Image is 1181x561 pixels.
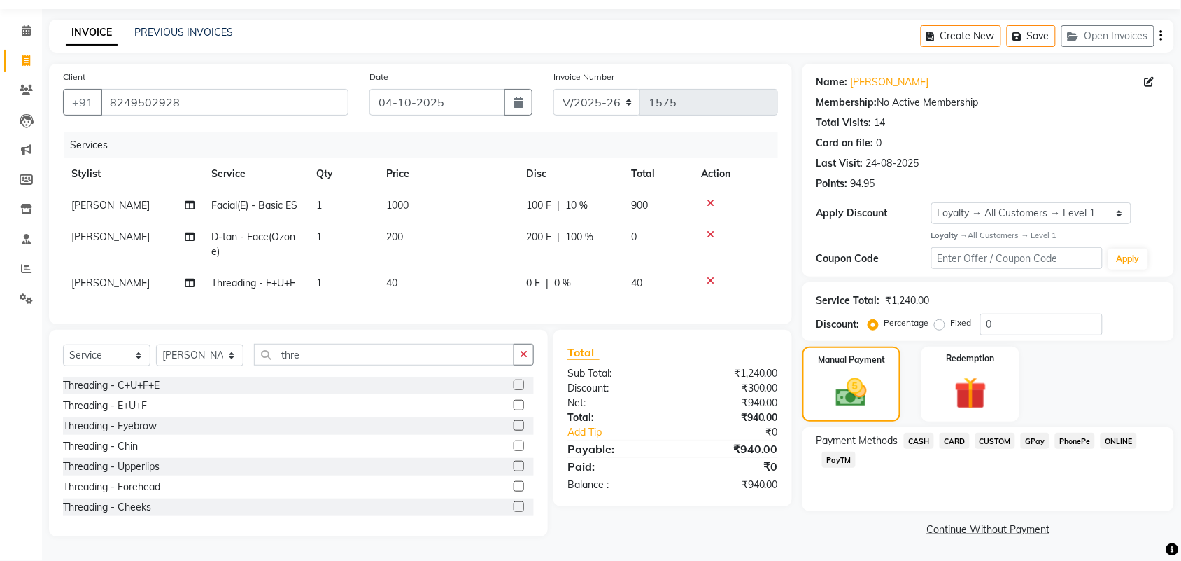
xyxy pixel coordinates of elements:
span: | [557,198,560,213]
div: Discount: [816,317,860,332]
div: Threading - Cheeks [63,500,151,515]
span: CARD [940,433,970,449]
span: 200 F [526,230,551,244]
span: 40 [386,277,397,289]
span: | [557,230,560,244]
div: Threading - C+U+F+E [63,378,160,393]
th: Action [693,158,778,190]
span: 100 F [526,198,551,213]
span: Threading - E+U+F [211,277,295,289]
div: ₹0 [672,458,788,475]
div: ₹940.00 [672,410,788,425]
span: 900 [631,199,648,212]
span: Facial(E) - Basic ES [211,199,297,212]
label: Fixed [951,317,972,329]
button: Open Invoices [1061,25,1154,47]
div: All Customers → Level 1 [931,230,1160,242]
span: 200 [386,230,403,243]
th: Stylist [63,158,203,190]
div: Threading - Upperlips [63,459,160,474]
label: Invoice Number [553,71,614,83]
label: Percentage [884,317,929,329]
span: 0 F [526,276,540,291]
span: 100 % [565,230,593,244]
div: 0 [877,136,882,151]
span: Total [567,345,600,360]
div: Threading - Eyebrow [63,419,157,434]
div: Total: [557,410,673,425]
div: Paid: [557,458,673,475]
div: ₹940.00 [672,478,788,492]
th: Qty [308,158,378,190]
a: INVOICE [66,20,118,46]
span: Payment Methods [816,434,898,448]
label: Redemption [947,352,995,365]
div: Threading - Forehead [63,480,160,494]
label: Date [369,71,388,83]
div: No Active Membership [816,95,1160,110]
a: Add Tip [557,425,692,440]
span: PayTM [822,452,856,468]
div: Threading - E+U+F [63,399,147,413]
div: ₹1,240.00 [672,366,788,381]
span: 0 % [554,276,571,291]
div: Services [64,132,788,158]
span: D-tan - Face(Ozone) [211,230,295,258]
div: 14 [875,116,886,130]
label: Manual Payment [818,354,885,366]
div: Sub Total: [557,366,673,381]
button: Apply [1108,249,1148,270]
input: Search by Name/Mobile/Email/Code [101,89,348,116]
input: Enter Offer / Coupon Code [931,247,1103,269]
th: Price [378,158,518,190]
span: 1 [316,277,322,289]
a: [PERSON_NAME] [851,75,929,90]
div: ₹300.00 [672,381,788,396]
div: Discount: [557,381,673,396]
span: CASH [904,433,934,449]
div: Payable: [557,441,673,457]
span: [PERSON_NAME] [71,199,150,212]
th: Total [623,158,693,190]
button: Save [1007,25,1056,47]
span: PhonePe [1055,433,1095,449]
span: 1 [316,230,322,243]
th: Disc [518,158,623,190]
span: [PERSON_NAME] [71,277,150,289]
span: [PERSON_NAME] [71,230,150,243]
div: ₹1,240.00 [886,293,930,308]
div: 24-08-2025 [866,156,919,171]
img: _cash.svg [826,375,877,410]
div: Points: [816,176,848,191]
div: Service Total: [816,293,880,308]
span: 10 % [565,198,588,213]
div: Apply Discount [816,206,931,221]
div: ₹0 [692,425,788,440]
span: ONLINE [1101,433,1137,449]
div: 94.95 [851,176,875,191]
span: 40 [631,277,642,289]
img: _gift.svg [945,373,997,413]
span: | [546,276,549,291]
div: Coupon Code [816,251,931,266]
span: GPay [1021,433,1049,449]
div: Last Visit: [816,156,863,171]
button: Create New [921,25,1001,47]
span: 1000 [386,199,409,212]
div: Name: [816,75,848,90]
th: Service [203,158,308,190]
div: Membership: [816,95,877,110]
span: 1 [316,199,322,212]
div: Balance : [557,478,673,492]
span: 0 [631,230,637,243]
div: Threading - Chin [63,439,138,454]
span: CUSTOM [975,433,1016,449]
div: Net: [557,396,673,410]
button: +91 [63,89,102,116]
strong: Loyalty → [931,230,968,240]
div: Card on file: [816,136,874,151]
label: Client [63,71,85,83]
input: Search or Scan [254,344,514,366]
a: PREVIOUS INVOICES [134,26,233,39]
div: ₹940.00 [672,396,788,410]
